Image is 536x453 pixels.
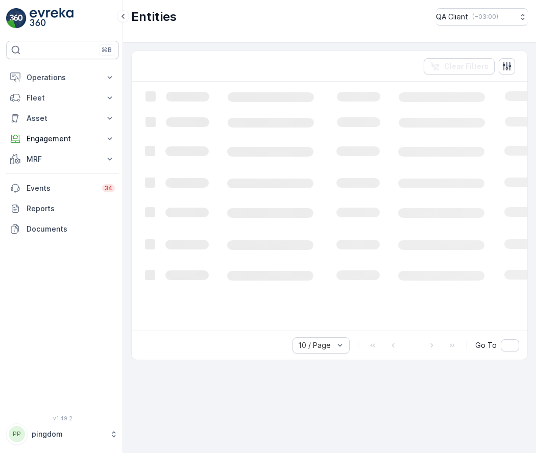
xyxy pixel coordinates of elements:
p: Fleet [27,93,99,103]
button: QA Client(+03:00) [436,8,528,26]
p: Asset [27,113,99,123]
img: logo_light-DOdMpM7g.png [30,8,74,29]
p: MRF [27,154,99,164]
p: 34 [104,184,113,192]
p: pingdom [32,429,105,439]
p: ( +03:00 ) [472,13,498,21]
a: Events34 [6,178,119,198]
p: Reports [27,204,115,214]
p: QA Client [436,12,468,22]
p: ⌘B [102,46,112,54]
p: Clear Filters [444,61,489,71]
span: Go To [475,340,497,350]
p: Events [27,183,96,193]
p: Operations [27,72,99,83]
button: Fleet [6,88,119,108]
img: logo [6,8,27,29]
p: Engagement [27,134,99,144]
button: Clear Filters [424,58,495,74]
a: Reports [6,198,119,219]
button: MRF [6,149,119,169]
p: Documents [27,224,115,234]
button: PPpingdom [6,423,119,445]
a: Documents [6,219,119,239]
button: Asset [6,108,119,129]
span: v 1.49.2 [6,415,119,421]
p: Entities [131,9,177,25]
button: Operations [6,67,119,88]
button: Engagement [6,129,119,149]
div: PP [9,426,25,442]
